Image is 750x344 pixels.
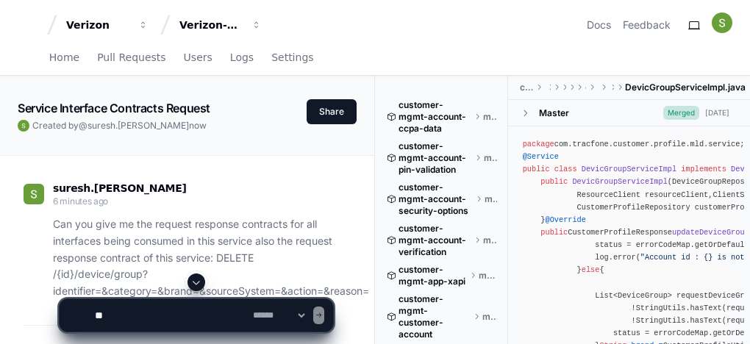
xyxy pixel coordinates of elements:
span: Pull Requests [97,53,165,62]
img: ACg8ocINzQSuW7JbJNliuvK4fIheIvEbA_uDwFl7oGhbWd6Dg5VA=s96-c [24,184,44,204]
button: Verizon-Clarify-Customer-Management [174,12,268,38]
iframe: Open customer support [703,295,743,335]
img: ACg8ocINzQSuW7JbJNliuvK4fIheIvEbA_uDwFl7oGhbWd6Dg5VA=s96-c [18,120,29,132]
a: Docs [587,18,611,32]
a: Logs [230,41,254,75]
span: @Service [523,152,559,161]
span: updateDeviceGroup [672,228,749,237]
span: @ [79,120,87,131]
span: suresh.[PERSON_NAME] [53,182,186,194]
button: Share [307,99,357,124]
a: Pull Requests [97,41,165,75]
span: master [483,234,497,246]
app-text-character-animate: Service Interface Contracts Request [18,101,210,115]
span: master [485,193,497,205]
span: public [523,165,550,173]
span: customer-mgmt-account-verification [399,223,471,258]
span: Home [49,53,79,62]
span: customer-profile-tbv [520,82,533,93]
span: 6 minutes ago [53,196,108,207]
span: customer-mgmt-account-ccpa-data [399,99,471,135]
span: master [479,270,497,282]
span: now [189,120,207,131]
button: Feedback [623,18,671,32]
span: DevicGroupServiceImpl.java [625,82,746,93]
p: Can you give me the request response contracts for all interfaces being consumed in this service ... [53,216,333,300]
span: public [540,177,568,186]
span: @Override [545,215,585,224]
span: Users [184,53,213,62]
a: Settings [271,41,313,75]
span: customer-mgmt-account-pin-validation [399,140,472,176]
span: Merged [663,106,699,120]
span: implements [681,165,726,173]
span: DevicGroupServiceImpl [572,177,667,186]
span: customer-mgmt-app-xapi [399,264,467,287]
span: customer [585,82,586,93]
span: class [554,165,577,173]
span: package [523,140,554,148]
span: public [540,228,568,237]
button: Verizon [60,12,154,38]
a: Users [184,41,213,75]
span: master [484,152,497,164]
span: Logs [230,53,254,62]
div: [DATE] [705,107,729,118]
span: master [483,111,497,123]
span: DevicGroupServiceImpl [582,165,676,173]
span: Created by [32,120,207,132]
div: Verizon-Clarify-Customer-Management [179,18,243,32]
span: suresh.[PERSON_NAME] [87,120,189,131]
span: else [582,265,600,274]
div: Master [539,107,569,119]
span: customer-mgmt-account-security-options [399,182,473,217]
div: Verizon [66,18,129,32]
a: Home [49,41,79,75]
img: ACg8ocINzQSuW7JbJNliuvK4fIheIvEbA_uDwFl7oGhbWd6Dg5VA=s96-c [712,12,732,33]
span: Settings [271,53,313,62]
